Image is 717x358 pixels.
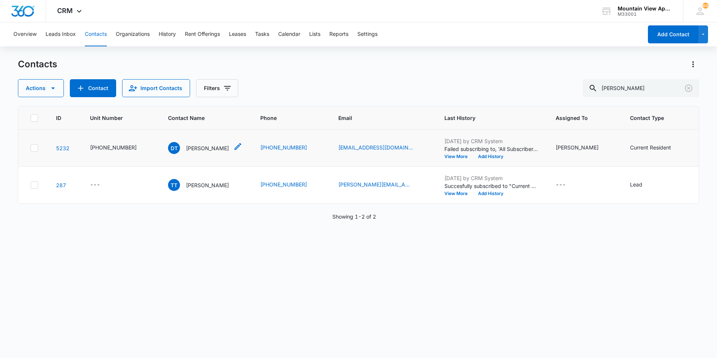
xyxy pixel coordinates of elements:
button: Reports [329,22,348,46]
p: [DATE] by CRM System [444,174,538,182]
span: TT [168,179,180,191]
a: [PERSON_NAME][EMAIL_ADDRESS][DOMAIN_NAME] [338,180,413,188]
span: Unit Number [90,114,150,122]
div: --- [90,180,100,189]
button: Settings [357,22,378,46]
button: Leases [229,22,246,46]
span: 63 [702,3,708,9]
button: Import Contacts [122,79,190,97]
div: Email - dylant218@gmail.com - Select to Edit Field [338,143,426,152]
span: Assigned To [556,114,601,122]
div: account id [618,12,672,17]
div: Unit Number - - Select to Edit Field [90,180,114,189]
div: Contact Type - Lead - Select to Edit Field [630,180,656,189]
div: notifications count [702,3,708,9]
div: Email - t.timmons@aggiemail.usu.edu - Select to Edit Field [338,180,426,189]
p: Succesfully subscribed to "Current Residents ". [444,182,538,190]
button: View More [444,191,473,196]
span: Last History [444,114,527,122]
h1: Contacts [18,59,57,70]
button: Overview [13,22,37,46]
div: Assigned To - Kaitlyn Mendoza - Select to Edit Field [556,143,612,152]
div: Phone - (515) 490-1052 - Select to Edit Field [260,143,320,152]
div: [PERSON_NAME] [556,143,599,151]
a: Navigate to contact details page for Trevor Timmons [56,182,66,188]
button: Lists [309,22,320,46]
span: Contact Type [630,114,674,122]
input: Search Contacts [583,79,699,97]
span: DT [168,142,180,154]
button: Tasks [255,22,269,46]
button: Rent Offerings [185,22,220,46]
a: Navigate to contact details page for Dylan Timmons [56,145,69,151]
a: [EMAIL_ADDRESS][DOMAIN_NAME] [338,143,413,151]
div: --- [556,180,566,189]
div: Unit Number - 545-1865-104 - Select to Edit Field [90,143,150,152]
div: Contact Type - Current Resident - Select to Edit Field [630,143,685,152]
div: account name [618,6,672,12]
div: Assigned To - - Select to Edit Field [556,180,579,189]
button: Add History [473,191,509,196]
button: Calendar [278,22,300,46]
p: Failed subscribing to, 'All Subscribers'. [444,145,538,153]
div: [PHONE_NUMBER] [90,143,137,151]
div: Current Resident [630,143,671,151]
span: ID [56,114,61,122]
button: Leads Inbox [46,22,76,46]
button: Add History [473,154,509,159]
p: Showing 1-2 of 2 [332,213,376,220]
a: [PHONE_NUMBER] [260,143,307,151]
p: [PERSON_NAME] [186,144,229,152]
button: Actions [687,58,699,70]
button: History [159,22,176,46]
button: Add Contact [648,25,698,43]
div: Phone - (970) 999-2145 - Select to Edit Field [260,180,320,189]
button: Contacts [85,22,107,46]
p: [PERSON_NAME] [186,181,229,189]
button: Organizations [116,22,150,46]
span: Email [338,114,416,122]
span: Contact Name [168,114,232,122]
div: Lead [630,180,642,188]
div: Contact Name - Dylan Timmons - Select to Edit Field [168,142,242,154]
p: [DATE] by CRM System [444,137,538,145]
button: Clear [683,82,695,94]
div: Contact Name - Trevor Timmons - Select to Edit Field [168,179,242,191]
a: [PHONE_NUMBER] [260,180,307,188]
button: View More [444,154,473,159]
span: CRM [57,7,73,15]
span: Phone [260,114,310,122]
button: Filters [196,79,238,97]
button: Add Contact [70,79,116,97]
button: Actions [18,79,64,97]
